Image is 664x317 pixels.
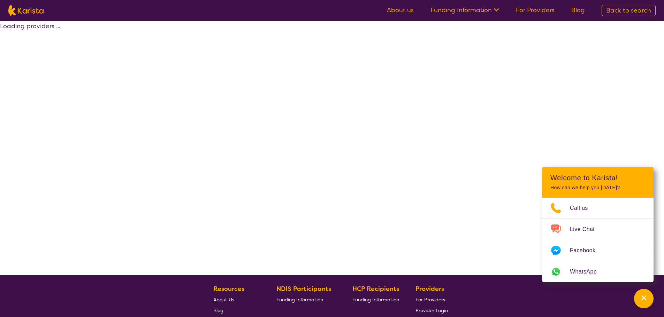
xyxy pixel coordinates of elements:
[415,285,444,293] b: Providers
[430,6,499,14] a: Funding Information
[634,289,654,308] button: Channel Menu
[570,203,596,213] span: Call us
[276,294,336,305] a: Funding Information
[602,5,656,16] a: Back to search
[542,261,654,282] a: Web link opens in a new tab.
[213,305,260,316] a: Blog
[415,296,445,303] span: For Providers
[213,294,260,305] a: About Us
[570,267,605,277] span: WhatsApp
[516,6,555,14] a: For Providers
[570,224,603,235] span: Live Chat
[213,296,234,303] span: About Us
[542,198,654,282] ul: Choose channel
[387,6,414,14] a: About us
[550,174,645,182] h2: Welcome to Karista!
[8,5,44,16] img: Karista logo
[352,296,399,303] span: Funding Information
[276,296,323,303] span: Funding Information
[415,294,448,305] a: For Providers
[352,294,399,305] a: Funding Information
[415,307,448,314] span: Provider Login
[550,185,645,191] p: How can we help you [DATE]?
[571,6,585,14] a: Blog
[415,305,448,316] a: Provider Login
[352,285,399,293] b: HCP Recipients
[542,167,654,282] div: Channel Menu
[213,307,223,314] span: Blog
[276,285,331,293] b: NDIS Participants
[213,285,244,293] b: Resources
[570,245,604,256] span: Facebook
[606,6,651,15] span: Back to search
